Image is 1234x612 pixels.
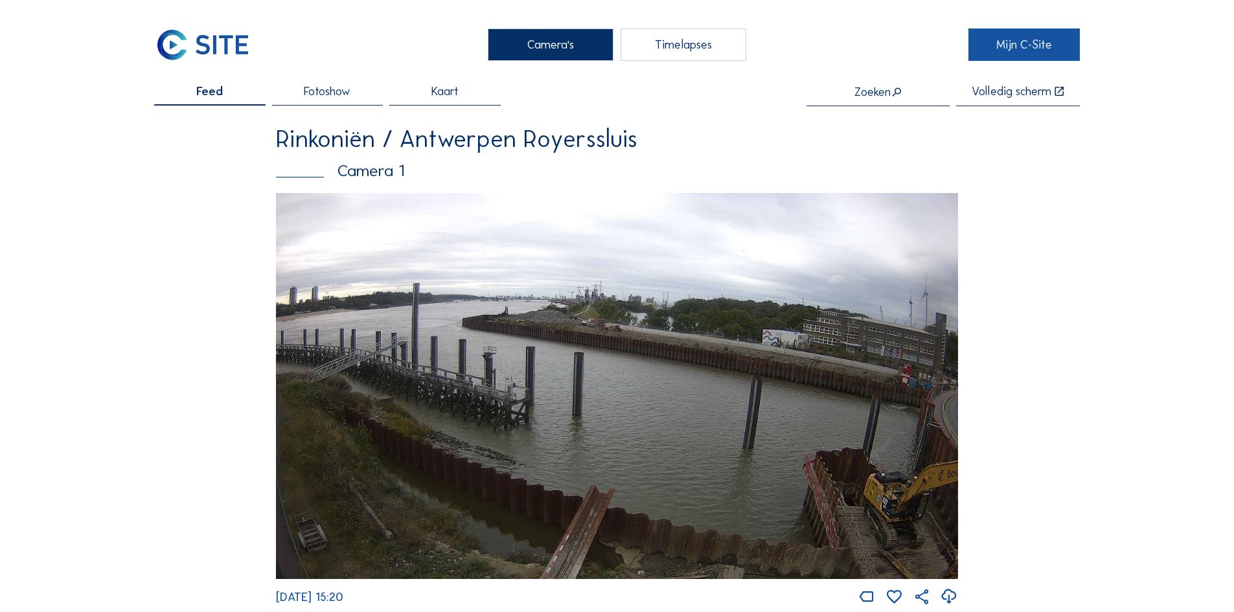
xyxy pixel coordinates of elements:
[154,28,265,61] a: C-SITE Logo
[488,28,613,61] div: Camera's
[968,28,1079,61] a: Mijn C-Site
[304,85,350,97] span: Fotoshow
[196,85,223,97] span: Feed
[276,193,958,579] img: Image
[276,590,343,604] span: [DATE] 15:20
[276,128,958,152] div: Rinkoniën / Antwerpen Royerssluis
[972,85,1051,98] div: Volledig scherm
[276,163,958,179] div: Camera 1
[154,28,251,61] img: C-SITE Logo
[621,28,746,61] div: Timelapses
[431,85,459,97] span: Kaart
